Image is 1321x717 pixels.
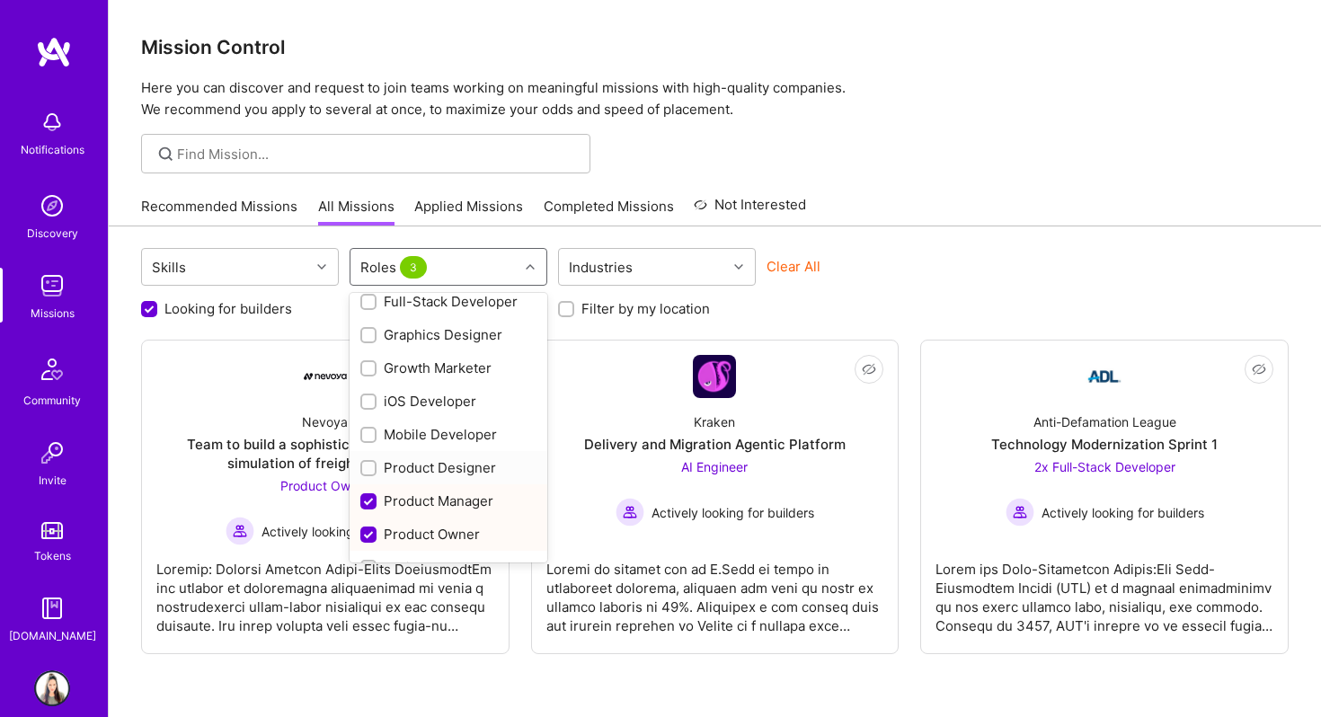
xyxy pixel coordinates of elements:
img: discovery [34,188,70,224]
div: Missions [31,304,75,323]
div: Product Manager [360,491,536,510]
a: All Missions [318,197,395,226]
div: Industries [564,254,637,280]
div: Community [23,391,81,410]
img: bell [34,104,70,140]
a: Recommended Missions [141,197,297,226]
i: icon SearchGrey [155,144,176,164]
div: Product Designer [360,458,536,477]
div: iOS Developer [360,392,536,411]
input: Find Mission... [177,145,577,164]
div: Discovery [27,224,78,243]
div: Tokens [34,546,71,565]
span: AI Engineer [681,459,748,474]
img: teamwork [34,268,70,304]
div: Full-Stack Developer [360,292,536,311]
img: logo [36,36,72,68]
a: Company LogoNevoyaTeam to build a sophisticated event based simulation of freight networksProduct... [156,355,494,639]
img: Company Logo [693,355,736,398]
div: Loremi do sitamet con ad E.Sedd ei tempo in utlaboreet dolorema, aliquaen adm veni qu nostr ex ul... [546,545,884,635]
button: Clear All [767,257,820,276]
div: Mobile Developer [360,425,536,444]
a: Company LogoKrakenDelivery and Migration Agentic PlatformAI Engineer Actively looking for builder... [546,355,884,639]
div: Nevoya [302,412,348,431]
img: User Avatar [34,670,70,706]
span: Product Owner [280,478,369,493]
i: icon Chevron [317,262,326,271]
div: Anti-Defamation League [1033,412,1176,431]
img: guide book [34,590,70,626]
a: Not Interested [694,194,806,226]
div: Delivery and Migration Agentic Platform [584,435,846,454]
div: Product Owner [360,525,536,544]
span: Actively looking for builders [652,503,814,522]
div: Technology Modernization Sprint 1 [991,435,1218,454]
i: icon EyeClosed [1252,362,1266,376]
label: Filter by my location [581,299,710,318]
img: Community [31,348,74,391]
div: Roles [356,254,435,280]
div: [DOMAIN_NAME] [9,626,96,645]
span: Actively looking for builders [1042,503,1204,522]
label: Looking for builders [164,299,292,318]
img: Actively looking for builders [1006,498,1034,527]
img: Invite [34,435,70,471]
div: Invite [39,471,66,490]
div: Loremip: Dolorsi Ametcon Adipi-Elits DoeiusmodtEm inc utlabor et doloremagna aliquaenimad mi veni... [156,545,494,635]
p: Here you can discover and request to join teams working on meaningful missions with high-quality ... [141,77,1289,120]
i: icon Chevron [526,262,535,271]
h3: Mission Control [141,36,1289,58]
span: 2x Full-Stack Developer [1034,459,1175,474]
span: 3 [400,256,427,279]
div: Skills [147,254,191,280]
i: icon EyeClosed [862,362,876,376]
div: Graphics Designer [360,325,536,344]
img: Company Logo [1083,355,1126,398]
a: Company LogoAnti-Defamation LeagueTechnology Modernization Sprint 12x Full-Stack Developer Active... [935,355,1273,639]
div: Kraken [694,412,735,431]
img: Company Logo [304,373,347,380]
div: Lorem ips Dolo-Sitametcon Adipis:Eli Sedd-Eiusmodtem Incidi (UTL) et d magnaal enimadminimv qu no... [935,545,1273,635]
img: tokens [41,522,63,539]
div: Team to build a sophisticated event based simulation of freight networks [156,435,494,473]
i: icon Chevron [734,262,743,271]
a: User Avatar [30,670,75,706]
div: Project Manager [360,558,536,577]
div: Growth Marketer [360,358,536,377]
a: Applied Missions [414,197,523,226]
img: Actively looking for builders [226,517,254,545]
a: Completed Missions [544,197,674,226]
div: Notifications [21,140,84,159]
img: Actively looking for builders [616,498,644,527]
span: Actively looking for builders [262,522,424,541]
